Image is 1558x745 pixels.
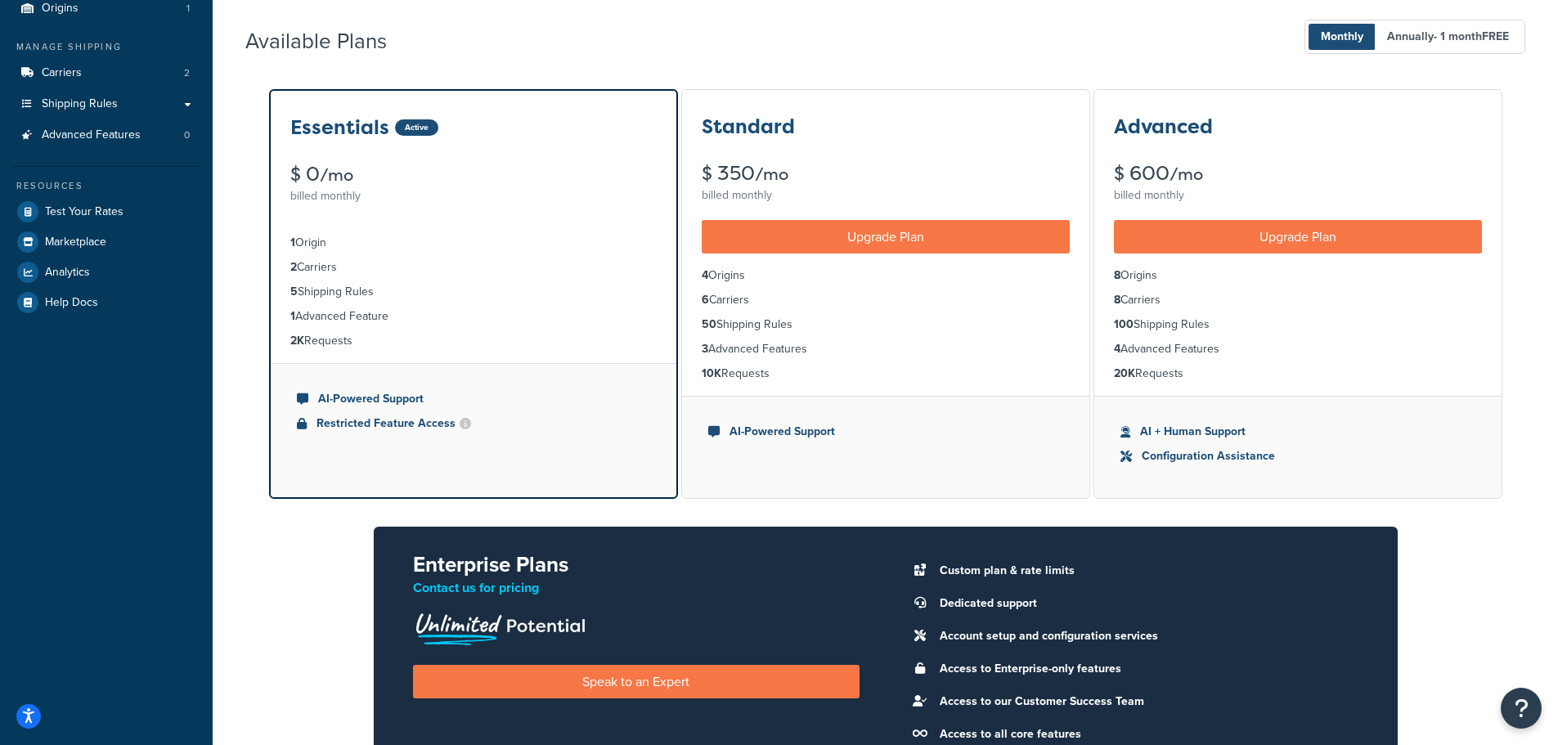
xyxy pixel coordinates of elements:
[12,58,200,88] a: Carriers 2
[702,340,708,357] strong: 3
[12,120,200,150] a: Advanced Features 0
[702,340,1070,358] li: Advanced Features
[395,119,438,136] div: Active
[290,307,657,325] li: Advanced Feature
[702,291,1070,309] li: Carriers
[702,365,1070,383] li: Requests
[290,258,657,276] li: Carriers
[45,266,90,280] span: Analytics
[1482,28,1509,45] b: FREE
[1304,20,1525,54] button: Monthly Annually- 1 monthFREE
[12,40,200,54] div: Manage Shipping
[1501,688,1542,729] button: Open Resource Center
[290,258,297,276] strong: 2
[702,164,1070,184] div: $ 350
[290,332,657,350] li: Requests
[290,234,657,252] li: Origin
[1114,116,1213,137] h3: Advanced
[413,553,860,577] h2: Enterprise Plans
[184,128,190,142] span: 0
[12,179,200,193] div: Resources
[1114,340,1120,357] strong: 4
[245,29,411,53] h2: Available Plans
[1309,24,1376,50] span: Monthly
[297,415,650,433] li: Restricted Feature Access
[45,296,98,310] span: Help Docs
[1114,220,1482,254] a: Upgrade Plan
[932,690,1358,713] li: Access to our Customer Success Team
[290,332,304,349] strong: 2K
[12,288,200,317] a: Help Docs
[702,291,709,308] strong: 6
[1120,447,1475,465] li: Configuration Assistance
[702,116,795,137] h3: Standard
[290,117,389,138] h3: Essentials
[42,66,82,80] span: Carriers
[413,608,586,645] img: Unlimited Potential
[45,205,123,219] span: Test Your Rates
[932,625,1358,648] li: Account setup and configuration services
[932,559,1358,582] li: Custom plan & rate limits
[290,283,657,301] li: Shipping Rules
[290,283,298,300] strong: 5
[12,120,200,150] li: Advanced Features
[290,164,657,185] div: $ 0
[1114,291,1120,308] strong: 8
[184,66,190,80] span: 2
[702,220,1070,254] a: Upgrade Plan
[290,234,295,251] strong: 1
[12,258,200,287] a: Analytics
[1114,316,1134,333] strong: 100
[702,365,721,382] strong: 10K
[12,58,200,88] li: Carriers
[45,236,106,249] span: Marketplace
[1114,184,1482,207] div: billed monthly
[932,657,1358,680] li: Access to Enterprise-only features
[42,128,141,142] span: Advanced Features
[413,577,860,599] p: Contact us for pricing
[1375,24,1521,50] span: Annually
[702,267,1070,285] li: Origins
[12,197,200,227] a: Test Your Rates
[1114,267,1120,284] strong: 8
[932,592,1358,615] li: Dedicated support
[1114,365,1135,382] strong: 20K
[702,184,1070,207] div: billed monthly
[12,227,200,257] a: Marketplace
[708,423,1063,441] li: AI-Powered Support
[1114,164,1482,184] div: $ 600
[1114,316,1482,334] li: Shipping Rules
[42,2,79,16] span: Origins
[42,97,118,111] span: Shipping Rules
[702,316,716,333] strong: 50
[1120,423,1475,441] li: AI + Human Support
[755,163,788,186] small: /mo
[290,185,657,208] div: billed monthly
[1114,267,1482,285] li: Origins
[702,267,708,284] strong: 4
[297,390,650,408] li: AI-Powered Support
[290,307,295,325] strong: 1
[413,665,860,698] a: Speak to an Expert
[1114,365,1482,383] li: Requests
[1170,163,1203,186] small: /mo
[12,89,200,119] a: Shipping Rules
[186,2,190,16] span: 1
[1434,28,1509,45] span: - 1 month
[1114,291,1482,309] li: Carriers
[1114,340,1482,358] li: Advanced Features
[702,316,1070,334] li: Shipping Rules
[320,164,353,186] small: /mo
